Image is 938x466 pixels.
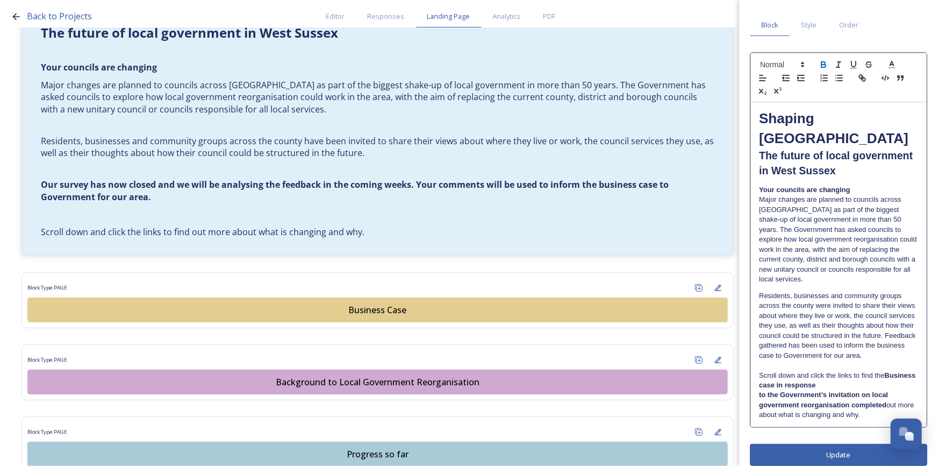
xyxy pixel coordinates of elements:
[27,284,67,292] span: Block Type: PAGE
[368,11,405,22] span: Responses
[41,179,671,203] strong: Our survey has now closed and we will be analysing the feedback in the coming weeks. Your comment...
[759,371,918,389] strong: Business case in response
[761,20,778,30] span: Block
[427,11,470,22] span: Landing Page
[851,401,886,409] strong: completed
[33,448,722,461] div: Progress so far
[27,370,728,394] button: Background to Local Government Reorganisation
[27,298,728,322] button: Business Case
[759,391,890,408] strong: to the Government’s invitation on local government reorganisation
[27,10,92,22] span: Back to Projects
[839,20,858,30] span: Order
[41,226,714,238] p: Scroll down and click the links to find out more about what is changing and why.
[27,10,92,23] a: Back to Projects
[759,186,850,194] strong: Your councils are changing
[41,135,714,159] p: Residents, businesses and community groups across the county have been invited to share their vie...
[41,24,338,41] strong: The future of local government in West Sussex
[493,11,521,22] span: Analytics
[759,195,918,284] p: Major changes are planned to councils across [GEOGRAPHIC_DATA] as part of the biggest shake-up of...
[750,444,927,466] button: Update
[33,303,722,316] div: Business Case
[801,20,817,30] span: Style
[27,356,67,364] span: Block Type: PAGE
[27,428,67,436] span: Block Type: PAGE
[41,61,157,73] strong: Your councils are changing
[543,11,556,22] span: PDF
[759,110,908,146] strong: Shaping [GEOGRAPHIC_DATA]
[759,371,918,391] p: Scroll down and click the links to find the
[759,291,918,361] p: Residents, businesses and community groups across the county were invited to share their views ab...
[891,419,922,450] button: Open Chat
[326,11,345,22] span: Editor
[759,150,915,176] strong: The future of local government in West Sussex
[41,79,714,116] p: Major changes are planned to councils across [GEOGRAPHIC_DATA] as part of the biggest shake-up of...
[33,376,722,389] div: Background to Local Government Reorganisation
[759,390,918,420] p: out more about what is changing and why.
